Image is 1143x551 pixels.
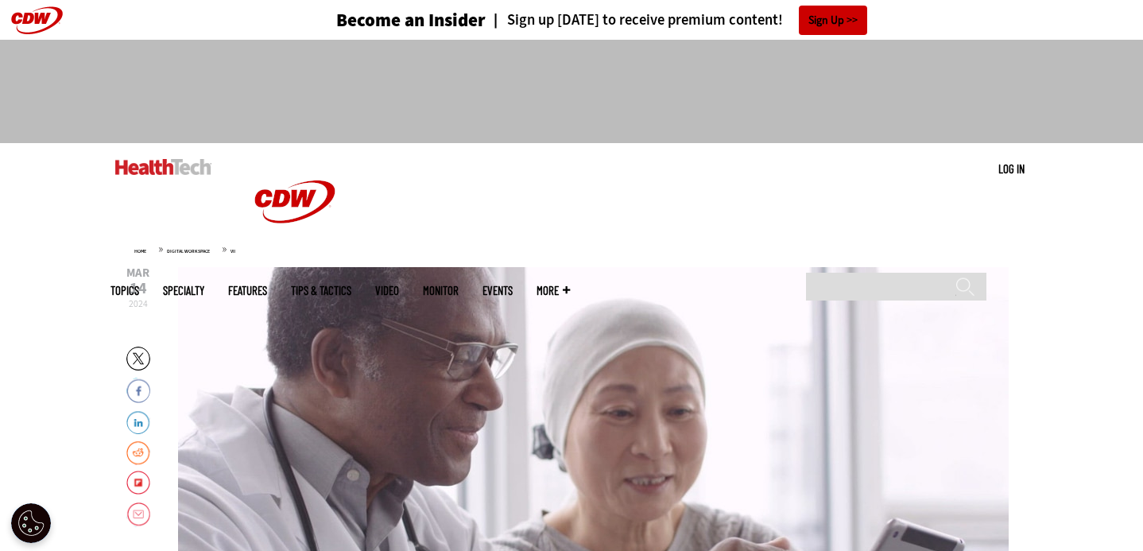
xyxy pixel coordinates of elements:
[228,285,267,297] a: Features
[562,474,626,537] div: Play or Pause Video
[982,270,1005,293] div: Social Share
[282,56,861,127] iframe: advertisement
[799,6,867,35] a: Sign Up
[115,159,211,175] img: Home
[235,143,355,261] img: Home
[375,285,399,297] a: Video
[537,285,570,297] span: More
[482,285,513,297] a: Events
[110,285,139,297] span: Topics
[291,285,351,297] a: Tips & Tactics
[11,503,51,543] button: Open Preferences
[998,161,1025,177] div: User menu
[235,248,355,265] a: CDW
[163,285,204,297] span: Specialty
[336,11,486,29] h3: Become an Insider
[277,11,486,29] a: Become an Insider
[998,161,1025,176] a: Log in
[423,285,459,297] a: MonITor
[486,13,783,28] a: Sign up [DATE] to receive premium content!
[11,503,51,543] div: Cookie Settings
